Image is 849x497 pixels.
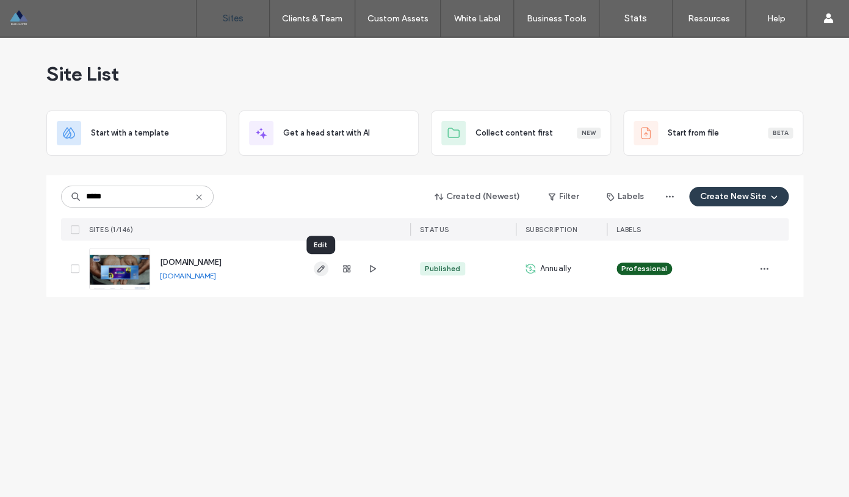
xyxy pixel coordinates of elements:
[46,111,226,156] div: Start with a template
[424,187,531,206] button: Created (Newest)
[688,13,730,24] label: Resources
[28,9,53,20] span: Help
[768,128,793,139] div: Beta
[767,13,786,24] label: Help
[668,127,719,139] span: Start from file
[425,263,460,274] div: Published
[223,13,244,24] label: Sites
[689,187,789,206] button: Create New Site
[621,263,667,274] span: Professional
[623,111,803,156] div: Start from fileBeta
[540,263,572,275] span: Annually
[624,13,647,24] label: Stats
[91,127,169,139] span: Start with a template
[367,13,428,24] label: Custom Assets
[475,127,553,139] span: Collect content first
[526,225,577,234] span: SUBSCRIPTION
[596,187,655,206] button: Labels
[283,127,370,139] span: Get a head start with AI
[536,187,591,206] button: Filter
[239,111,419,156] div: Get a head start with AI
[420,225,449,234] span: STATUS
[160,271,216,280] a: [DOMAIN_NAME]
[454,13,500,24] label: White Label
[89,225,134,234] span: SITES (1/146)
[527,13,587,24] label: Business Tools
[431,111,611,156] div: Collect content firstNew
[577,128,601,139] div: New
[160,258,222,267] a: [DOMAIN_NAME]
[616,225,641,234] span: LABELS
[46,62,119,86] span: Site List
[306,236,335,254] div: Edit
[282,13,342,24] label: Clients & Team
